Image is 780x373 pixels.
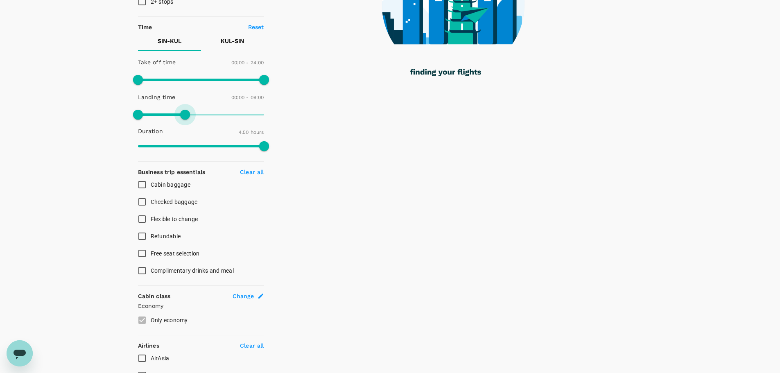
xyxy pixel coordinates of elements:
[138,23,152,31] p: Time
[151,317,188,323] span: Only economy
[233,292,254,300] span: Change
[240,168,264,176] p: Clear all
[151,199,198,205] span: Checked baggage
[158,37,181,45] p: SIN - KUL
[138,302,264,310] p: Economy
[151,181,190,188] span: Cabin baggage
[239,129,264,135] span: 4.50 hours
[151,216,198,222] span: Flexible to change
[231,60,264,66] span: 00:00 - 24:00
[138,342,159,349] strong: Airlines
[151,355,170,362] span: AirAsia
[138,169,206,175] strong: Business trip essentials
[138,58,176,66] p: Take off time
[138,293,171,299] strong: Cabin class
[248,23,264,31] p: Reset
[151,267,234,274] span: Complimentary drinks and meal
[7,340,33,366] iframe: Button to launch messaging window
[151,250,200,257] span: Free seat selection
[151,233,181,240] span: Refundable
[231,95,264,100] span: 00:00 - 09:00
[138,127,163,135] p: Duration
[410,69,481,77] g: finding your flights
[240,341,264,350] p: Clear all
[138,93,176,101] p: Landing time
[221,37,244,45] p: KUL - SIN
